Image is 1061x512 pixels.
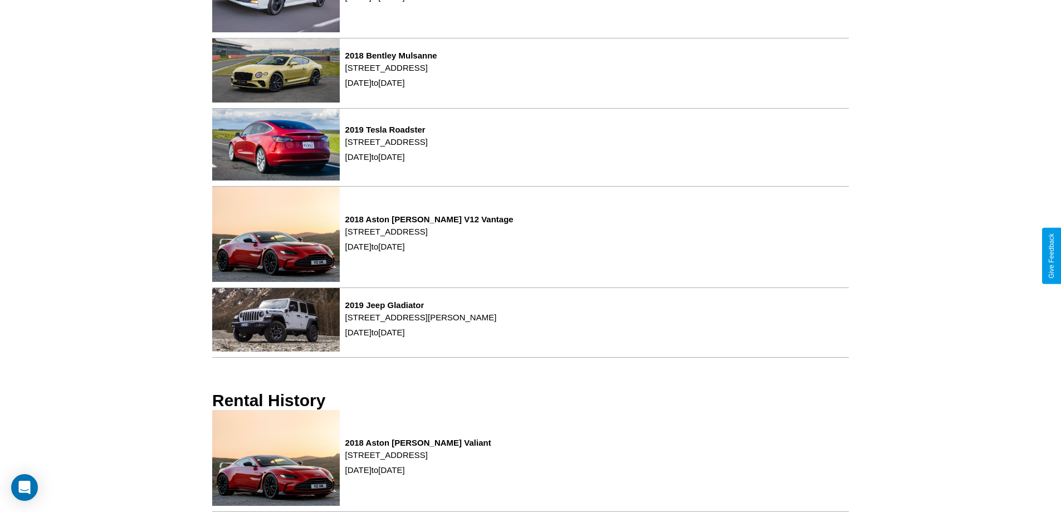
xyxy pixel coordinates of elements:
[345,75,437,90] p: [DATE] to [DATE]
[345,438,491,447] h3: 2018 Aston [PERSON_NAME] Valiant
[345,447,491,462] p: [STREET_ADDRESS]
[345,51,437,60] h3: 2018 Bentley Mulsanne
[345,300,497,310] h3: 2019 Jeep Gladiator
[345,60,437,75] p: [STREET_ADDRESS]
[212,410,340,505] img: rental
[212,187,340,282] img: rental
[212,288,340,352] img: rental
[345,310,497,325] p: [STREET_ADDRESS][PERSON_NAME]
[212,391,325,410] h3: Rental History
[345,125,428,134] h3: 2019 Tesla Roadster
[345,224,514,239] p: [STREET_ADDRESS]
[1048,233,1055,279] div: Give Feedback
[345,462,491,477] p: [DATE] to [DATE]
[345,214,514,224] h3: 2018 Aston [PERSON_NAME] V12 Vantage
[212,109,340,181] img: rental
[345,239,514,254] p: [DATE] to [DATE]
[345,325,497,340] p: [DATE] to [DATE]
[345,134,428,149] p: [STREET_ADDRESS]
[345,149,428,164] p: [DATE] to [DATE]
[11,474,38,501] div: Open Intercom Messenger
[212,38,340,103] img: rental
